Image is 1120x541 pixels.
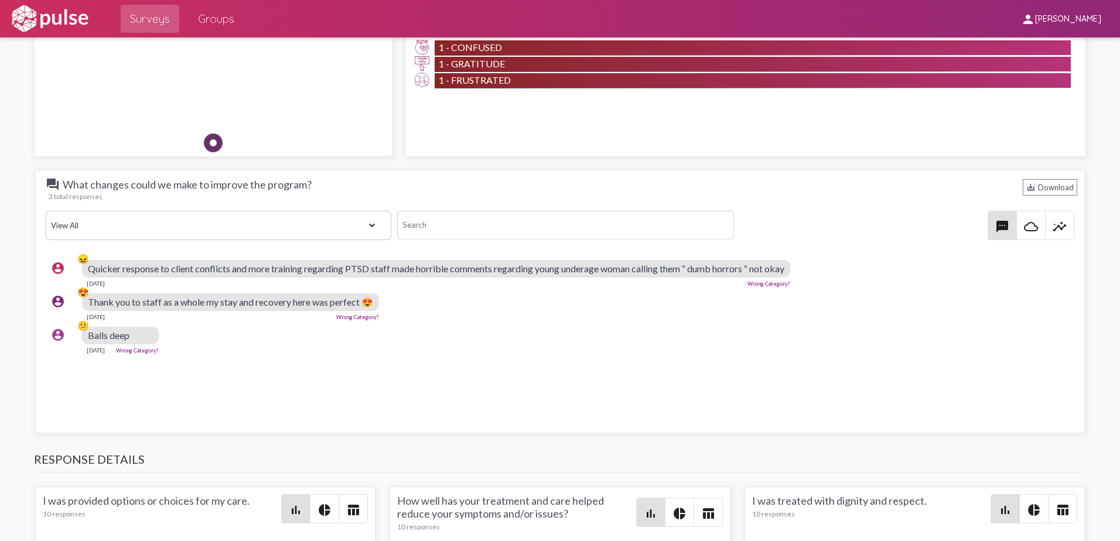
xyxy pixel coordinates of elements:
[701,506,715,521] mat-icon: table_chart
[88,296,373,307] span: Thank you to staff as a whole my stay and recovery here was perfect 😍
[644,506,658,521] mat-icon: bar_chart
[310,495,339,523] button: Pie style chart
[1021,12,1035,26] mat-icon: person
[46,177,60,191] mat-icon: question_answer
[130,8,170,29] span: Surveys
[998,503,1012,517] mat-icon: bar_chart
[415,73,429,87] img: Frustrated
[46,177,312,191] span: What changes could we make to improve the program?
[415,40,429,54] img: Confused
[282,495,310,523] button: Bar chart
[87,313,105,320] div: [DATE]
[336,314,379,320] a: Wrong Category?
[51,328,65,342] mat-icon: account_circle
[1020,495,1048,523] button: Pie style chart
[1023,179,1077,196] div: Download
[88,263,784,274] span: Quicker response to client conflicts and more training regarding PTSD staff made horrible comment...
[1024,220,1038,234] mat-icon: cloud_queue
[1035,14,1101,25] span: [PERSON_NAME]
[672,506,687,521] mat-icon: pie_chart
[88,330,129,341] span: Balls deep
[77,286,89,298] div: 😍
[752,509,991,518] div: 10 responses
[439,42,502,53] span: 1 - Confused
[747,280,790,287] a: Wrong Category?
[1026,183,1035,191] mat-icon: Download
[1049,495,1077,523] button: Table view
[77,320,89,331] div: 😕
[1012,8,1111,29] button: [PERSON_NAME]
[43,494,281,523] div: I was provided options or choices for my care.
[189,5,244,33] a: Groups
[43,509,281,518] div: 10 responses
[1027,503,1041,517] mat-icon: pie_chart
[397,522,636,531] div: 10 responses
[51,295,65,309] mat-icon: account_circle
[77,253,89,265] div: 😖
[49,192,1077,201] div: 3 total responses
[439,58,505,69] span: 1 - Gratitude
[198,8,234,29] span: Groups
[439,74,511,85] span: 1 - Frustrated
[87,280,105,287] div: [DATE]
[397,211,734,239] input: Search
[694,498,722,526] button: Table view
[752,494,991,523] div: I was treated with dignity and respect.
[637,498,665,526] button: Bar chart
[995,220,1009,234] mat-icon: textsms
[339,495,367,523] button: Table view
[116,347,159,354] a: Wrong Category?
[87,347,105,354] div: [DATE]
[1056,503,1070,517] mat-icon: table_chart
[665,498,694,526] button: Pie style chart
[34,452,1086,472] h3: Response Details
[317,503,332,517] mat-icon: pie_chart
[289,503,303,517] mat-icon: bar_chart
[415,56,429,71] img: Gratitude
[9,4,90,33] img: white-logo.svg
[346,503,360,517] mat-icon: table_chart
[1053,220,1067,234] mat-icon: insights
[121,5,179,33] a: Surveys
[991,495,1019,523] button: Bar chart
[397,494,636,531] div: How well has your treatment and care helped reduce your symptoms and/or issues?
[288,40,323,76] img: Happy
[51,261,65,275] mat-icon: account_circle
